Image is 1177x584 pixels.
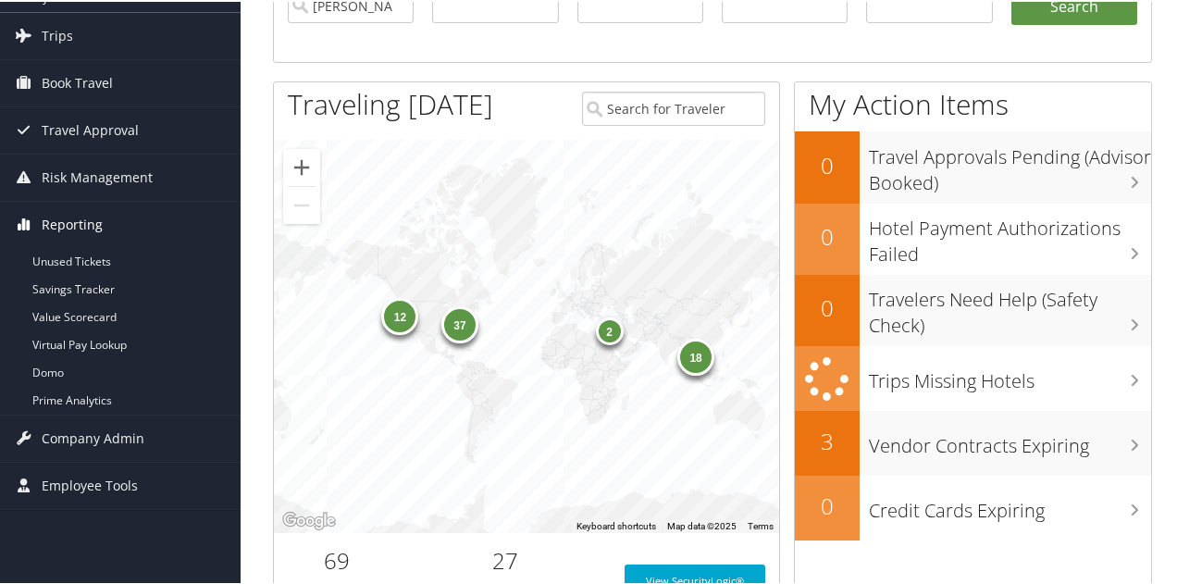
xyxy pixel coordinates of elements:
[795,202,1151,273] a: 0Hotel Payment Authorizations Failed
[381,296,418,333] div: 12
[869,276,1151,337] h3: Travelers Need Help (Safety Check)
[288,83,493,122] h1: Traveling [DATE]
[582,90,764,124] input: Search for Traveler
[288,543,386,575] h2: 69
[279,507,340,531] img: Google
[42,200,103,246] span: Reporting
[677,337,714,374] div: 18
[795,83,1151,122] h1: My Action Items
[869,422,1151,457] h3: Vendor Contracts Expiring
[795,474,1151,539] a: 0Credit Cards Expiring
[795,130,1151,201] a: 0Travel Approvals Pending (Advisor Booked)
[576,518,656,531] button: Keyboard shortcuts
[42,461,138,507] span: Employee Tools
[748,519,774,529] a: Terms (opens in new tab)
[596,316,624,343] div: 2
[795,344,1151,410] a: Trips Missing Hotels
[42,58,113,105] span: Book Travel
[667,519,737,529] span: Map data ©2025
[795,424,860,455] h2: 3
[283,147,320,184] button: Zoom in
[414,543,596,575] h2: 27
[795,219,860,251] h2: 0
[795,409,1151,474] a: 3Vendor Contracts Expiring
[795,273,1151,344] a: 0Travelers Need Help (Safety Check)
[42,106,139,152] span: Travel Approval
[441,304,478,342] div: 37
[869,133,1151,194] h3: Travel Approvals Pending (Advisor Booked)
[42,11,73,57] span: Trips
[869,357,1151,392] h3: Trips Missing Hotels
[279,507,340,531] a: Open this area in Google Maps (opens a new window)
[283,185,320,222] button: Zoom out
[869,487,1151,522] h3: Credit Cards Expiring
[795,148,860,180] h2: 0
[795,291,860,322] h2: 0
[42,153,153,199] span: Risk Management
[869,205,1151,266] h3: Hotel Payment Authorizations Failed
[42,414,144,460] span: Company Admin
[795,489,860,520] h2: 0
